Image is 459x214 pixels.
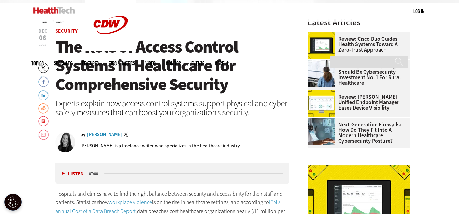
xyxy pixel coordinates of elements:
a: MonITor [166,61,181,66]
a: Log in [413,8,424,14]
span: Topics [31,61,44,66]
img: Ivanti Unified Endpoint Manager [308,90,335,117]
a: Next-Generation Firewalls: How Do They Fit into a Modern Healthcare Cybersecurity Posture? [308,122,406,144]
a: Twitter [124,132,130,138]
div: User menu [413,8,424,15]
img: Doctor using secure tablet [308,118,335,145]
p: [PERSON_NAME] is a freelance writer who specializes in the healthcare industry. [80,143,241,149]
a: Tips & Tactics [109,61,135,66]
a: workplace violence [109,199,152,206]
img: Home [33,7,75,14]
div: duration [88,171,103,177]
span: Specialty [54,61,72,66]
a: CDW [85,45,136,52]
div: Experts explain how access control systems support physical and cyber safety measures that can bo... [55,99,290,117]
a: Review: [PERSON_NAME] Unified Endpoint Manager Eases Device Visibility [308,94,406,111]
a: Doctor using secure tablet [308,118,338,123]
a: Features [82,61,99,66]
img: Doctors reviewing information boards [308,60,335,87]
a: Events [191,61,204,66]
img: Erin Laviola [55,132,75,152]
a: [PERSON_NAME] [87,132,122,137]
button: Listen [62,171,84,176]
span: by [80,132,85,137]
a: Video [145,61,156,66]
button: Open Preferences [4,194,22,211]
div: Cookie Settings [4,194,22,211]
a: User Awareness Training Should Be Cybersecurity Investment No. 1 for Rural Healthcare [308,64,406,86]
span: More [215,61,229,66]
a: Doctors reviewing information boards [308,60,338,65]
a: Ivanti Unified Endpoint Manager [308,90,338,96]
div: media player [55,163,290,184]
